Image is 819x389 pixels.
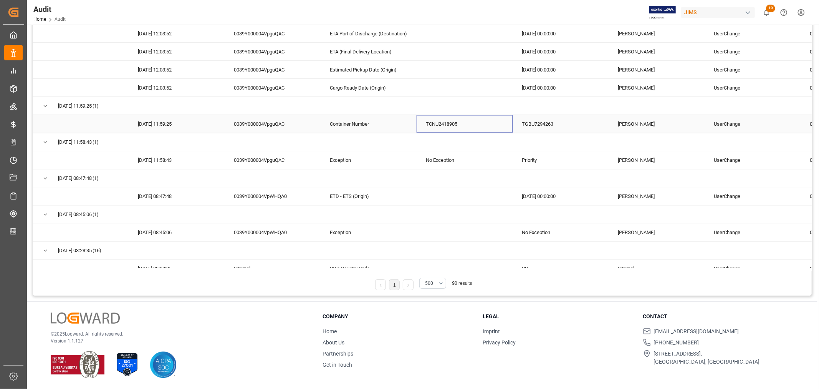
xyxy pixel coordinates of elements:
[323,362,352,368] a: Get in Touch
[705,259,801,277] div: UserChange
[323,328,337,334] a: Home
[513,61,609,78] div: [DATE] 00:00:00
[483,339,516,346] a: Privacy Policy
[225,259,321,277] div: Internal
[129,25,225,42] div: [DATE] 12:03:52
[321,259,417,277] div: POD Country Code
[654,339,699,347] span: [PHONE_NUMBER]
[513,151,609,169] div: Priority
[321,187,417,205] div: ETD - ETS (Origin)
[766,5,775,12] span: 19
[129,223,225,241] div: [DATE] 08:45:06
[129,79,225,96] div: [DATE] 12:03:52
[58,206,92,223] span: [DATE] 08:45:06
[129,151,225,169] div: [DATE] 11:58:43
[321,25,417,42] div: ETA Port of Discharge (Destination)
[321,223,417,241] div: Exception
[609,115,705,133] div: [PERSON_NAME]
[321,79,417,96] div: Cargo Ready Date (Origin)
[681,7,755,18] div: JIMS
[609,61,705,78] div: [PERSON_NAME]
[93,133,99,151] span: (1)
[609,79,705,96] div: [PERSON_NAME]
[114,351,141,378] img: ISO 27001 Certification
[609,43,705,60] div: [PERSON_NAME]
[225,79,321,96] div: 0039Y000004VpguQAC
[483,328,500,334] a: Imprint
[323,313,473,321] h3: Company
[705,79,801,96] div: UserChange
[225,25,321,42] div: 0039Y000004VpguQAC
[129,187,225,205] div: [DATE] 08:47:48
[705,115,801,133] div: UserChange
[93,242,101,259] span: (16)
[58,242,92,259] span: [DATE] 03:28:35
[419,278,446,289] button: open menu
[705,43,801,60] div: UserChange
[681,5,758,20] button: JIMS
[33,3,66,15] div: Audit
[51,313,120,324] img: Logward Logo
[513,259,609,277] div: US
[609,151,705,169] div: [PERSON_NAME]
[609,25,705,42] div: [PERSON_NAME]
[425,280,433,287] span: 500
[403,279,414,290] li: Next Page
[225,187,321,205] div: 0039Y000004VpWHQA0
[705,151,801,169] div: UserChange
[129,115,225,133] div: [DATE] 11:59:25
[483,313,633,321] h3: Legal
[58,133,92,151] span: [DATE] 11:58:43
[129,43,225,60] div: [DATE] 12:03:52
[513,43,609,60] div: [DATE] 00:00:00
[93,170,99,187] span: (1)
[649,6,676,19] img: Exertis%20JAM%20-%20Email%20Logo.jpg_1722504956.jpg
[225,151,321,169] div: 0039Y000004VpguQAC
[643,313,794,321] h3: Contact
[513,187,609,205] div: [DATE] 00:00:00
[93,206,99,223] span: (1)
[705,61,801,78] div: UserChange
[452,281,472,286] span: 90 results
[323,351,353,357] a: Partnerships
[225,43,321,60] div: 0039Y000004VpguQAC
[417,151,513,169] div: No Exception
[225,223,321,241] div: 0039Y000004VpWHQA0
[51,351,104,378] img: ISO 9001 & ISO 14001 Certification
[323,339,344,346] a: About Us
[321,43,417,60] div: ETA (Final Delivery Location)
[758,4,775,21] button: show 19 new notifications
[609,187,705,205] div: [PERSON_NAME]
[654,350,760,366] span: [STREET_ADDRESS], [GEOGRAPHIC_DATA], [GEOGRAPHIC_DATA]
[150,351,177,378] img: AICPA SOC
[58,97,92,115] span: [DATE] 11:59:25
[705,25,801,42] div: UserChange
[51,337,303,344] p: Version 1.1.127
[513,115,609,133] div: TGBU7294263
[417,115,513,133] div: TCNU2418905
[93,97,99,115] span: (1)
[51,331,303,337] p: © 2025 Logward. All rights reserved.
[654,327,739,336] span: [EMAIL_ADDRESS][DOMAIN_NAME]
[33,17,46,22] a: Home
[705,187,801,205] div: UserChange
[321,61,417,78] div: Estimated Pickup Date (Origin)
[129,259,225,277] div: [DATE] 03:28:35
[321,151,417,169] div: Exception
[389,279,400,290] li: 1
[609,223,705,241] div: [PERSON_NAME]
[513,223,609,241] div: No Exception
[375,279,386,290] li: Previous Page
[513,25,609,42] div: [DATE] 00:00:00
[513,79,609,96] div: [DATE] 00:00:00
[58,170,92,187] span: [DATE] 08:47:48
[609,259,705,277] div: Internal
[225,61,321,78] div: 0039Y000004VpguQAC
[705,223,801,241] div: UserChange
